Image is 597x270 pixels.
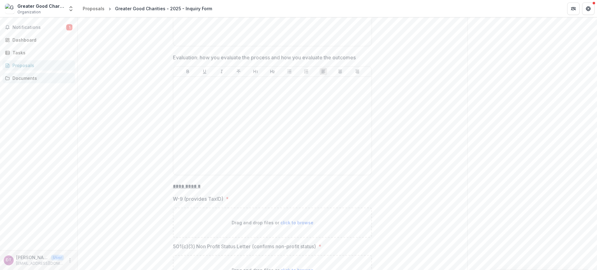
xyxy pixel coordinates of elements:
[232,219,313,226] p: Drag and drop files or
[303,68,310,75] button: Ordered List
[115,5,212,12] div: Greater Good Charities - 2025 - Inquiry Form
[80,4,107,13] a: Proposals
[12,49,70,56] div: Tasks
[269,68,276,75] button: Heading 2
[354,68,361,75] button: Align Right
[16,254,49,261] p: [PERSON_NAME]
[320,68,327,75] button: Align Left
[2,48,75,58] a: Tasks
[235,68,242,75] button: Strike
[173,243,316,250] p: 501(c)(3) Non Profit Status Letter (confirms non-profit status)
[173,54,356,61] p: Evaluation: how you evaluate the process and how you evaluate the outcomes
[16,261,64,266] p: [EMAIL_ADDRESS][DOMAIN_NAME]
[80,4,215,13] nav: breadcrumb
[66,257,74,264] button: More
[2,22,75,32] button: Notifications1
[5,4,15,14] img: Greater Good Charities
[336,68,344,75] button: Align Center
[2,60,75,71] a: Proposals
[12,75,70,81] div: Documents
[83,5,104,12] div: Proposals
[12,37,70,43] div: Dashboard
[17,3,64,9] div: Greater Good Charities
[252,68,259,75] button: Heading 1
[66,24,72,30] span: 1
[280,220,313,225] span: click to browse
[2,73,75,83] a: Documents
[12,62,70,69] div: Proposals
[173,195,223,203] p: W-9 (provides TaxID)
[51,255,64,260] p: User
[582,2,595,15] button: Get Help
[567,2,580,15] button: Partners
[67,2,75,15] button: Open entity switcher
[17,9,41,15] span: Organization
[12,25,66,30] span: Notifications
[201,68,208,75] button: Underline
[286,68,293,75] button: Bullet List
[218,68,225,75] button: Italicize
[6,258,12,262] div: Dimitri Teixeira
[2,35,75,45] a: Dashboard
[184,68,192,75] button: Bold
